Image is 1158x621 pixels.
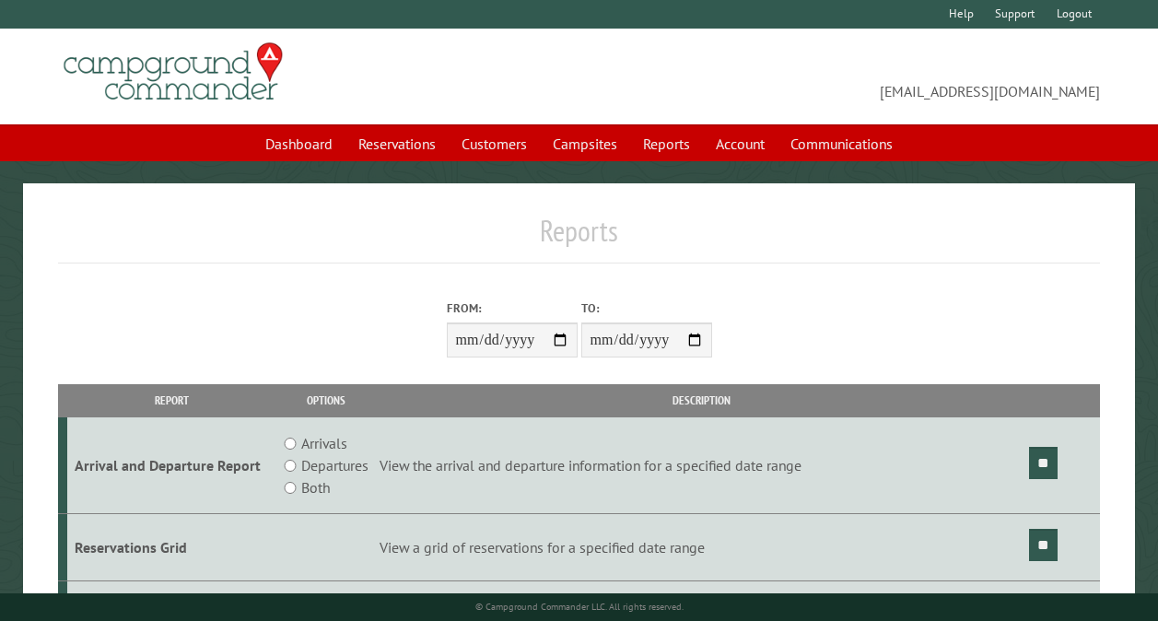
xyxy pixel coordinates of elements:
[475,601,684,613] small: © Campground Commander LLC. All rights reserved.
[67,514,276,581] td: Reservations Grid
[301,454,368,476] label: Departures
[67,384,276,416] th: Report
[779,126,904,161] a: Communications
[632,126,701,161] a: Reports
[301,432,347,454] label: Arrivals
[579,51,1101,102] span: [EMAIL_ADDRESS][DOMAIN_NAME]
[275,384,377,416] th: Options
[58,213,1100,264] h1: Reports
[581,299,712,317] label: To:
[447,299,578,317] label: From:
[58,36,288,108] img: Campground Commander
[705,126,776,161] a: Account
[377,384,1026,416] th: Description
[377,514,1026,581] td: View a grid of reservations for a specified date range
[542,126,628,161] a: Campsites
[347,126,447,161] a: Reservations
[67,417,276,514] td: Arrival and Departure Report
[377,417,1026,514] td: View the arrival and departure information for a specified date range
[301,476,330,498] label: Both
[450,126,538,161] a: Customers
[254,126,344,161] a: Dashboard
